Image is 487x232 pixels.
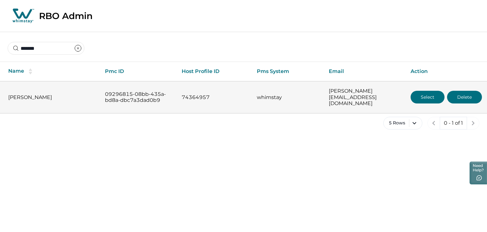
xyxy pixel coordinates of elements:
[177,62,252,81] th: Host Profile ID
[383,117,422,129] button: 5 Rows
[411,91,445,103] button: Select
[182,94,247,101] p: 74364957
[329,88,400,107] p: [PERSON_NAME][EMAIL_ADDRESS][DOMAIN_NAME]
[467,117,479,129] button: next page
[39,10,93,21] p: RBO Admin
[444,120,463,126] p: 0 - 1 of 1
[447,91,482,103] button: Delete
[324,62,406,81] th: Email
[24,68,37,75] button: sorting
[406,62,487,81] th: Action
[100,62,177,81] th: Pmc ID
[440,117,467,129] button: 0 - 1 of 1
[257,94,318,101] p: whimstay
[252,62,323,81] th: Pms System
[72,42,84,55] button: clear input
[8,94,95,101] p: [PERSON_NAME]
[427,117,440,129] button: previous page
[105,91,172,103] p: 09296815-08bb-435a-bd8a-dbc7a3dad0b9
